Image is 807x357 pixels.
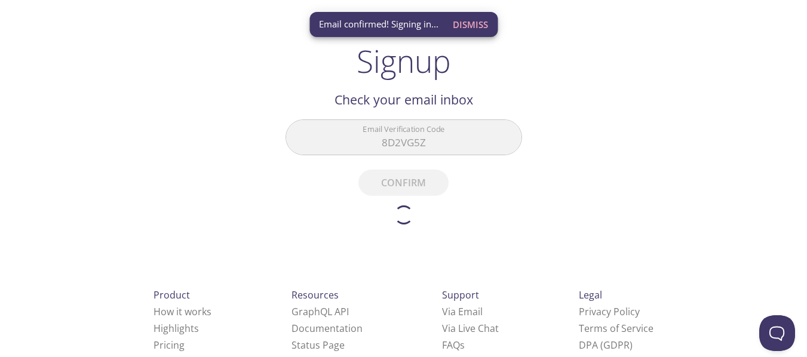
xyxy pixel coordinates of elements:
[291,305,349,318] a: GraphQL API
[759,315,795,351] iframe: Help Scout Beacon - Open
[291,338,345,352] a: Status Page
[579,288,602,301] span: Legal
[442,288,479,301] span: Support
[357,43,451,79] h1: Signup
[154,305,211,318] a: How it works
[319,18,438,30] span: Email confirmed! Signing in...
[460,338,465,352] span: s
[154,338,185,352] a: Pricing
[286,90,522,110] h2: Check your email inbox
[579,305,640,318] a: Privacy Policy
[453,17,488,32] span: Dismiss
[291,288,339,301] span: Resources
[442,305,483,318] a: Via Email
[442,322,499,335] a: Via Live Chat
[579,322,653,335] a: Terms of Service
[154,322,199,335] a: Highlights
[154,288,190,301] span: Product
[579,338,633,352] a: DPA (GDPR)
[291,322,363,335] a: Documentation
[448,13,493,36] button: Dismiss
[442,338,465,352] a: FAQ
